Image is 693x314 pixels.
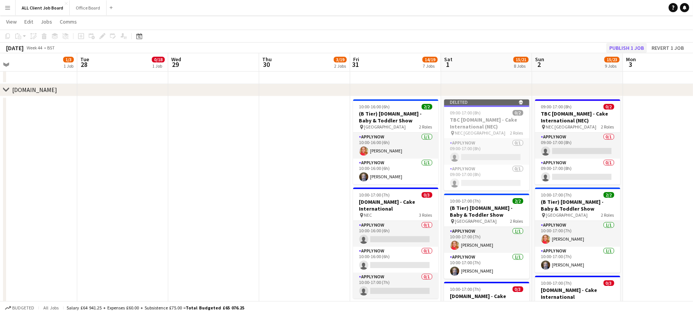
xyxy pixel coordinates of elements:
[12,305,34,311] span: Budgeted
[353,133,438,159] app-card-role: APPLY NOW1/110:00-16:00 (6h)[PERSON_NAME]
[57,17,80,27] a: Comms
[455,218,497,224] span: [GEOGRAPHIC_DATA]
[450,110,481,116] span: 09:00-17:00 (8h)
[359,104,390,109] span: 10:00-16:00 (6h)
[605,63,619,69] div: 9 Jobs
[535,110,620,124] h3: TBC [DOMAIN_NAME] - Cake International (NEC)
[535,247,620,273] app-card-role: APPLY NOW1/110:00-17:00 (7h)[PERSON_NAME]
[41,18,52,25] span: Jobs
[601,300,614,306] span: 3 Roles
[6,44,24,52] div: [DATE]
[352,60,359,69] span: 31
[47,45,55,51] div: BST
[353,159,438,184] app-card-role: APPLY NOW1/110:00-16:00 (6h)[PERSON_NAME]
[510,130,523,136] span: 2 Roles
[444,139,529,165] app-card-role: APPLY NOW0/109:00-17:00 (8h)
[79,60,89,69] span: 28
[353,198,438,212] h3: [DOMAIN_NAME] - Cake International
[444,116,529,130] h3: TBC [DOMAIN_NAME] - Cake International (NEC)
[604,104,614,109] span: 0/2
[444,99,529,105] div: Deleted
[60,18,77,25] span: Comms
[21,17,36,27] a: Edit
[152,57,165,62] span: 0/18
[444,253,529,279] app-card-role: APPLY NOW1/110:00-17:00 (7h)[PERSON_NAME]
[444,227,529,253] app-card-role: APPLY NOW1/110:00-17:00 (7h)[PERSON_NAME]
[262,56,272,63] span: Thu
[450,198,481,204] span: 10:00-17:00 (7h)
[444,56,452,63] span: Sat
[353,99,438,184] app-job-card: 10:00-16:00 (6h)2/2(B Tier) [DOMAIN_NAME] - Baby & Toddler Show [GEOGRAPHIC_DATA]2 RolesAPPLY NOW...
[535,287,620,300] h3: [DOMAIN_NAME] - Cake International
[513,57,529,62] span: 15/21
[514,63,528,69] div: 8 Jobs
[510,218,523,224] span: 2 Roles
[444,193,529,279] app-job-card: 10:00-17:00 (7h)2/2(B Tier) [DOMAIN_NAME] - Baby & Toddler Show [GEOGRAPHIC_DATA]2 RolesAPPLY NOW...
[353,247,438,273] app-card-role: APPLY NOW0/110:00-16:00 (6h)
[535,99,620,184] app-job-card: 09:00-17:00 (8h)0/2TBC [DOMAIN_NAME] - Cake International (NEC) NEC [GEOGRAPHIC_DATA]2 RolesAPPLY...
[422,57,438,62] span: 14/19
[546,300,554,306] span: NEC
[359,192,390,198] span: 10:00-17:00 (7h)
[353,221,438,247] app-card-role: APPLY NOW0/110:00-16:00 (6h)
[171,56,181,63] span: Wed
[334,63,346,69] div: 2 Jobs
[444,293,529,306] h3: [DOMAIN_NAME] - Cake International
[625,60,636,69] span: 3
[455,130,506,136] span: NEC [GEOGRAPHIC_DATA]
[546,124,597,130] span: NEC [GEOGRAPHIC_DATA]
[334,57,347,62] span: 3/19
[353,187,438,298] app-job-card: 10:00-17:00 (7h)0/3[DOMAIN_NAME] - Cake International NEC3 RolesAPPLY NOW0/110:00-16:00 (6h) APPL...
[422,104,432,109] span: 2/2
[364,212,372,218] span: NEC
[513,286,523,292] span: 0/3
[42,305,60,311] span: All jobs
[16,0,70,15] button: ALL Client Job Board
[444,205,529,218] h3: (B Tier) [DOMAIN_NAME] - Baby & Toddler Show
[450,286,481,292] span: 10:00-17:00 (7h)
[626,56,636,63] span: Mon
[80,56,89,63] span: Tue
[152,63,164,69] div: 1 Job
[24,18,33,25] span: Edit
[604,280,614,286] span: 0/3
[648,43,687,53] button: Revert 1 job
[419,212,432,218] span: 3 Roles
[38,17,55,27] a: Jobs
[513,110,523,116] span: 0/2
[3,17,20,27] a: View
[601,124,614,130] span: 2 Roles
[534,60,544,69] span: 2
[12,86,57,94] div: [DOMAIN_NAME]
[541,280,572,286] span: 10:00-17:00 (7h)
[604,192,614,198] span: 2/2
[186,305,244,311] span: Total Budgeted £65 076.25
[546,212,588,218] span: [GEOGRAPHIC_DATA]
[364,124,406,130] span: [GEOGRAPHIC_DATA]
[353,56,359,63] span: Fri
[353,110,438,124] h3: (B Tier) [DOMAIN_NAME] - Baby & Toddler Show
[535,221,620,247] app-card-role: APPLY NOW1/110:00-17:00 (7h)[PERSON_NAME]
[67,305,244,311] div: Salary £64 941.25 + Expenses £60.00 + Subsistence £75.00 =
[444,165,529,190] app-card-role: APPLY NOW0/109:00-17:00 (8h)
[444,99,529,190] div: Deleted 09:00-17:00 (8h)0/2TBC [DOMAIN_NAME] - Cake International (NEC) NEC [GEOGRAPHIC_DATA]2 Ro...
[422,192,432,198] span: 0/3
[64,63,73,69] div: 1 Job
[513,198,523,204] span: 2/2
[535,187,620,273] app-job-card: 10:00-17:00 (7h)2/2(B Tier) [DOMAIN_NAME] - Baby & Toddler Show [GEOGRAPHIC_DATA]2 RolesAPPLY NOW...
[601,212,614,218] span: 2 Roles
[423,63,437,69] div: 7 Jobs
[606,43,647,53] button: Publish 1 job
[6,18,17,25] span: View
[604,57,620,62] span: 15/23
[541,104,572,109] span: 09:00-17:00 (8h)
[261,60,272,69] span: 30
[535,198,620,212] h3: (B Tier) [DOMAIN_NAME] - Baby & Toddler Show
[419,124,432,130] span: 2 Roles
[443,60,452,69] span: 1
[170,60,181,69] span: 29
